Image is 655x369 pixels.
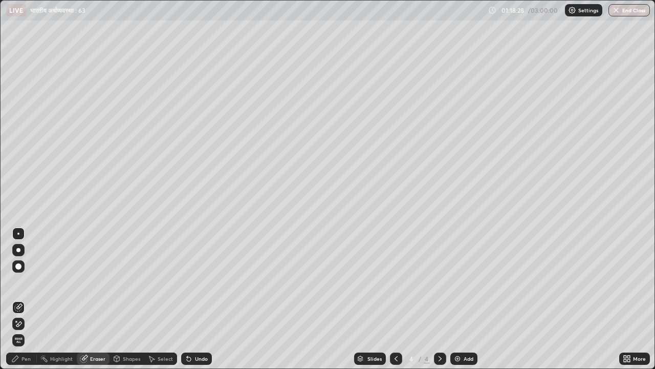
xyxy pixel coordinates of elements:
div: Highlight [50,356,73,361]
div: More [633,356,646,361]
div: / [419,356,422,362]
div: 4 [406,356,417,362]
span: Erase all [13,337,24,343]
div: Add [464,356,473,361]
div: Select [158,356,173,361]
div: 4 [424,354,430,363]
div: Pen [21,356,31,361]
img: end-class-cross [612,6,620,14]
div: Undo [195,356,208,361]
div: Shapes [123,356,140,361]
p: LIVE [9,6,23,14]
img: class-settings-icons [568,6,576,14]
img: add-slide-button [453,355,462,363]
button: End Class [608,4,650,16]
p: Settings [578,8,598,13]
p: भारतीय अर्थव्यवस्था : 63 [30,6,85,14]
div: Eraser [90,356,105,361]
div: Slides [367,356,382,361]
